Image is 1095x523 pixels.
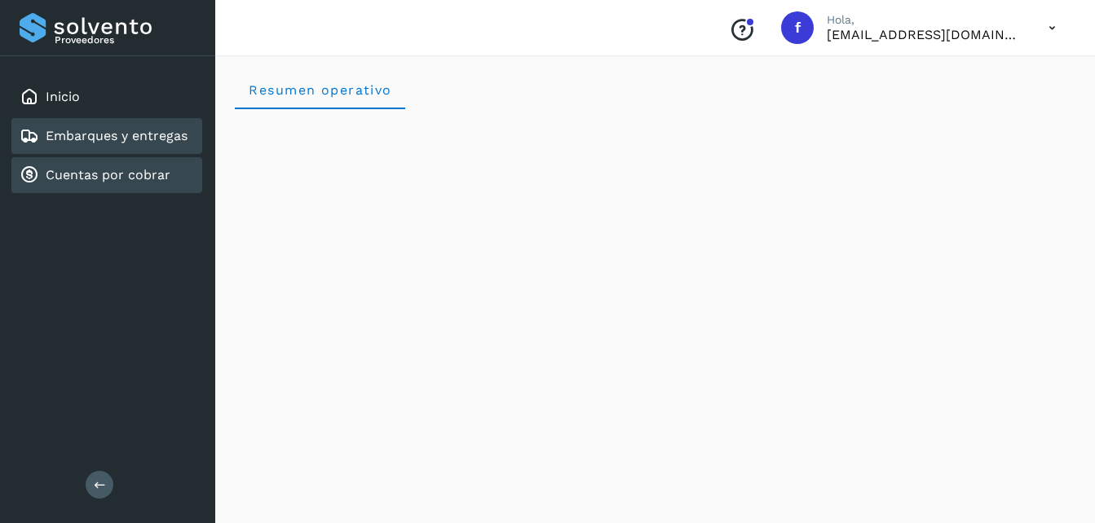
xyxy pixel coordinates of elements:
[46,89,80,104] a: Inicio
[827,13,1022,27] p: Hola,
[46,167,170,182] a: Cuentas por cobrar
[827,27,1022,42] p: facturacion@hcarga.com
[11,118,202,154] div: Embarques y entregas
[46,128,188,143] a: Embarques y entregas
[11,157,202,193] div: Cuentas por cobrar
[11,79,202,115] div: Inicio
[55,34,196,46] p: Proveedores
[248,82,392,98] span: Resumen operativo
